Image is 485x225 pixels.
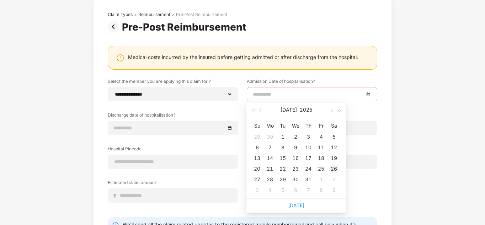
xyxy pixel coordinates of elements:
[304,186,313,194] div: 7
[138,12,170,17] div: Reimbursement
[113,192,119,199] span: ₹
[278,133,287,141] div: 1
[263,174,276,185] td: 2025-07-28
[317,133,325,141] div: 4
[251,132,263,142] td: 2025-06-29
[302,174,315,185] td: 2025-07-31
[327,153,340,164] td: 2025-07-19
[276,132,289,142] td: 2025-07-01
[302,185,315,195] td: 2025-08-07
[330,186,338,194] div: 9
[276,153,289,164] td: 2025-07-15
[304,133,313,141] div: 3
[266,133,274,141] div: 30
[330,154,338,162] div: 19
[315,153,327,164] td: 2025-07-18
[291,186,300,194] div: 6
[304,175,313,184] div: 31
[263,153,276,164] td: 2025-07-14
[176,12,227,17] div: Pre-Post Reimbursement
[247,78,377,87] label: Admission Date of hospitalisation?
[251,185,263,195] td: 2025-08-03
[302,132,315,142] td: 2025-07-03
[317,175,325,184] div: 1
[330,133,338,141] div: 5
[116,54,124,62] img: svg+xml;base64,PHN2ZyBpZD0iV2FybmluZ18tXzI0eDI0IiBkYXRhLW5hbWU9Ildhcm5pbmcgLSAyNHgyNCIgeG1sbnM9Im...
[317,143,325,152] div: 11
[276,120,289,132] th: Tu
[289,132,302,142] td: 2025-07-02
[253,186,261,194] div: 3
[317,165,325,173] div: 25
[327,120,340,132] th: Sa
[263,185,276,195] td: 2025-08-04
[288,202,304,208] a: [DATE]
[251,153,263,164] td: 2025-07-13
[278,165,287,173] div: 22
[172,12,175,17] div: >
[327,132,340,142] td: 2025-07-05
[315,142,327,153] td: 2025-07-11
[302,164,315,174] td: 2025-07-24
[278,154,287,162] div: 15
[108,12,133,17] div: Claim Types
[266,143,274,152] div: 7
[281,103,297,117] button: [DATE]
[276,142,289,153] td: 2025-07-08
[263,142,276,153] td: 2025-07-07
[276,185,289,195] td: 2025-08-05
[291,143,300,152] div: 9
[266,175,274,184] div: 28
[251,164,263,174] td: 2025-07-20
[291,175,300,184] div: 30
[327,164,340,174] td: 2025-07-26
[330,175,338,184] div: 2
[327,174,340,185] td: 2025-08-02
[253,154,261,162] div: 13
[291,154,300,162] div: 16
[278,175,287,184] div: 29
[289,153,302,164] td: 2025-07-16
[330,143,338,152] div: 12
[330,165,338,173] div: 26
[315,120,327,132] th: Fr
[263,164,276,174] td: 2025-07-21
[134,12,137,17] div: >
[108,112,238,121] label: Discharge date of hospitalisation?
[266,154,274,162] div: 14
[289,120,302,132] th: We
[289,185,302,195] td: 2025-08-06
[289,142,302,153] td: 2025-07-09
[276,164,289,174] td: 2025-07-22
[327,185,340,195] td: 2025-08-09
[291,133,300,141] div: 2
[276,174,289,185] td: 2025-07-29
[253,175,261,184] div: 27
[327,142,340,153] td: 2025-07-12
[253,133,261,141] div: 29
[315,164,327,174] td: 2025-07-25
[251,142,263,153] td: 2025-07-06
[289,174,302,185] td: 2025-07-30
[291,165,300,173] div: 23
[317,154,325,162] div: 18
[251,120,263,132] th: Su
[304,143,313,152] div: 10
[302,142,315,153] td: 2025-07-10
[278,186,287,194] div: 5
[266,186,274,194] div: 4
[108,146,238,155] label: Hospital Pincode
[304,165,313,173] div: 24
[302,153,315,164] td: 2025-07-17
[302,120,315,132] th: Th
[253,143,261,152] div: 6
[108,21,122,32] img: svg+xml;base64,PHN2ZyBpZD0iUHJldi0zMngzMiIgeG1sbnM9Imh0dHA6Ly93d3cudzMub3JnLzIwMDAvc3ZnIiB3aWR0aD...
[304,154,313,162] div: 17
[108,78,238,87] label: Select the member you are applying this claim for ?
[108,180,238,188] label: Estimated claim amount
[289,164,302,174] td: 2025-07-23
[253,165,261,173] div: 20
[263,120,276,132] th: Mo
[266,165,274,173] div: 21
[251,174,263,185] td: 2025-07-27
